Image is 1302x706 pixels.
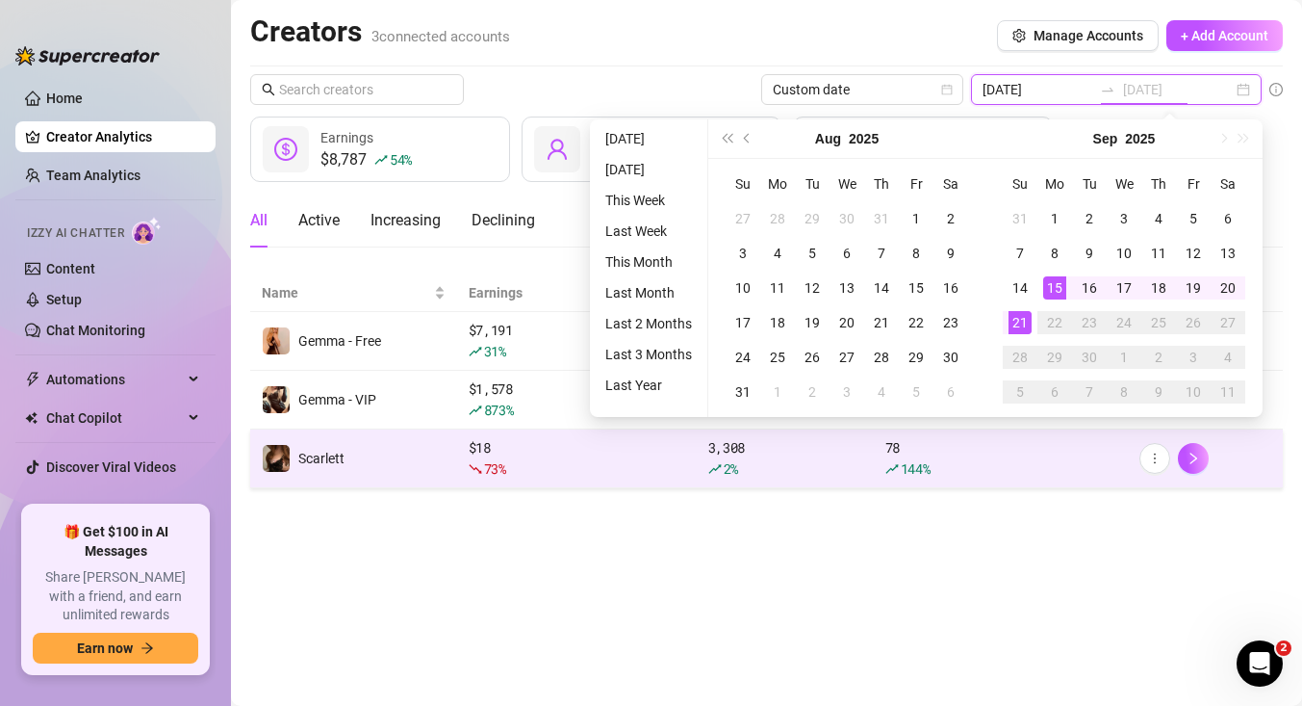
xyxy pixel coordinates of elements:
div: 4 [1216,346,1239,369]
td: 2025-10-11 [1211,375,1245,409]
div: 30 [835,207,858,230]
div: 13 [1216,242,1239,265]
span: Gemma - VIP [298,392,376,407]
td: 2025-08-10 [726,271,760,305]
span: thunderbolt [25,372,40,387]
button: Choose a month [815,119,841,158]
td: 2025-08-24 [726,340,760,375]
span: Custom date [773,75,952,104]
div: 11 [1147,242,1170,265]
td: 2025-09-19 [1176,271,1211,305]
span: rise [374,153,388,167]
span: to [1100,82,1115,97]
li: This Month [598,250,700,274]
td: 2025-09-11 [1141,236,1176,271]
div: 27 [1216,311,1239,334]
li: Last Year [598,374,700,397]
div: 30 [1078,346,1101,369]
div: 11 [1216,380,1239,404]
div: 14 [870,276,893,300]
img: AI Chatter [132,217,162,245]
td: 2025-10-07 [1072,375,1107,409]
div: 7 [1008,242,1032,265]
td: 2025-08-16 [933,271,968,305]
span: Manage Accounts [1034,28,1143,43]
th: Fr [899,167,933,201]
a: Creator Analytics [46,121,200,152]
td: 2025-08-03 [726,236,760,271]
span: 73 % [484,459,506,478]
td: 2025-08-08 [899,236,933,271]
div: 31 [731,380,754,404]
th: Mo [1037,167,1072,201]
button: Choose a year [1125,119,1155,158]
th: Sa [1211,167,1245,201]
a: Content [46,261,95,276]
div: 9 [1147,380,1170,404]
td: 2025-10-05 [1003,375,1037,409]
input: Start date [983,79,1092,100]
div: 26 [801,346,824,369]
td: 2025-09-05 [899,375,933,409]
div: 12 [1182,242,1205,265]
td: 2025-08-11 [760,271,795,305]
td: 2025-08-07 [864,236,899,271]
div: 3 [835,380,858,404]
div: 12 [801,276,824,300]
td: 2025-09-22 [1037,305,1072,340]
th: Su [726,167,760,201]
div: 13 [835,276,858,300]
span: Chat Copilot [46,403,183,433]
th: We [1107,167,1141,201]
div: 10 [731,276,754,300]
a: Home [46,91,83,106]
td: 2025-10-04 [1211,340,1245,375]
span: Earn now [77,641,133,656]
div: 9 [939,242,962,265]
img: Chat Copilot [25,411,38,425]
div: 23 [1078,311,1101,334]
div: 16 [939,276,962,300]
span: 🎁 Get $100 in AI Messages [33,523,198,561]
li: Last 3 Months [598,343,700,366]
td: 2025-08-01 [899,201,933,236]
div: 28 [1008,346,1032,369]
a: Team Analytics [46,168,140,183]
div: $ 18 [469,437,685,480]
td: 2025-09-27 [1211,305,1245,340]
span: Earnings [469,282,670,303]
td: 2025-09-16 [1072,271,1107,305]
td: 2025-09-28 [1003,340,1037,375]
div: 9 [1078,242,1101,265]
div: 22 [1043,311,1066,334]
td: 2025-09-26 [1176,305,1211,340]
li: Last Month [598,281,700,304]
div: 8 [1043,242,1066,265]
span: Gemma - Free [298,333,381,349]
div: 23 [939,311,962,334]
img: Gemma - VIP [263,386,290,413]
button: Choose a month [1093,119,1118,158]
div: 17 [1112,276,1136,300]
div: 3,308 [708,437,862,480]
li: This Week [598,189,700,212]
td: 2025-08-23 [933,305,968,340]
td: 2025-09-04 [864,375,899,409]
span: Izzy AI Chatter [27,224,124,243]
div: 3 [1182,346,1205,369]
td: 2025-09-10 [1107,236,1141,271]
td: 2025-08-02 [933,201,968,236]
td: 2025-08-22 [899,305,933,340]
td: 2025-09-29 [1037,340,1072,375]
td: 2025-08-25 [760,340,795,375]
div: 3 [731,242,754,265]
td: 2025-07-31 [864,201,899,236]
div: 4 [870,380,893,404]
div: 28 [870,346,893,369]
input: Search creators [279,79,437,100]
li: Last Week [598,220,700,243]
span: rise [885,462,899,476]
div: 10 [1182,380,1205,404]
input: End date [1123,79,1233,100]
td: 2025-09-07 [1003,236,1037,271]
